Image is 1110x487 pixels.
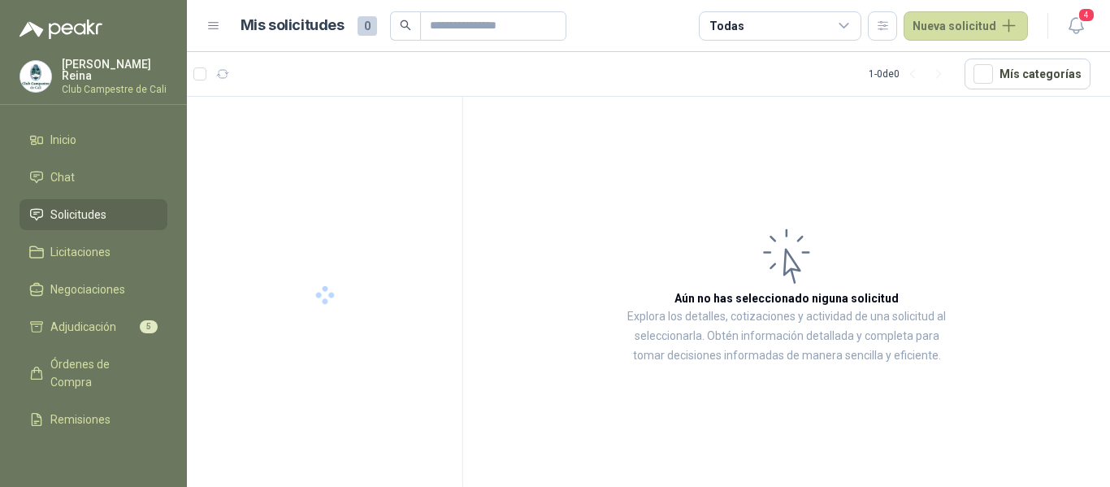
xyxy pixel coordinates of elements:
a: Chat [20,162,167,193]
p: Club Campestre de Cali [62,85,167,94]
span: Inicio [50,131,76,149]
div: Todas [709,17,744,35]
button: Mís categorías [965,59,1090,89]
span: Remisiones [50,411,111,428]
span: Adjudicación [50,318,116,336]
span: Órdenes de Compra [50,355,152,391]
a: Adjudicación5 [20,311,167,342]
img: Company Logo [20,61,51,92]
a: Negociaciones [20,274,167,305]
span: 0 [358,16,377,36]
a: Solicitudes [20,199,167,230]
span: 4 [1077,7,1095,23]
span: Chat [50,168,75,186]
div: 1 - 0 de 0 [869,61,952,87]
button: Nueva solicitud [904,11,1028,41]
span: Solicitudes [50,206,106,224]
span: search [400,20,411,31]
p: [PERSON_NAME] Reina [62,59,167,81]
a: Órdenes de Compra [20,349,167,398]
button: 4 [1061,11,1090,41]
h1: Mis solicitudes [241,14,345,37]
span: 5 [140,320,158,333]
a: Configuración [20,441,167,472]
span: Licitaciones [50,243,111,261]
img: Logo peakr [20,20,102,39]
a: Licitaciones [20,237,167,267]
a: Inicio [20,124,167,155]
h3: Aún no has seleccionado niguna solicitud [674,289,899,307]
a: Remisiones [20,404,167,435]
p: Explora los detalles, cotizaciones y actividad de una solicitud al seleccionarla. Obtén informaci... [626,307,947,366]
span: Negociaciones [50,280,125,298]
